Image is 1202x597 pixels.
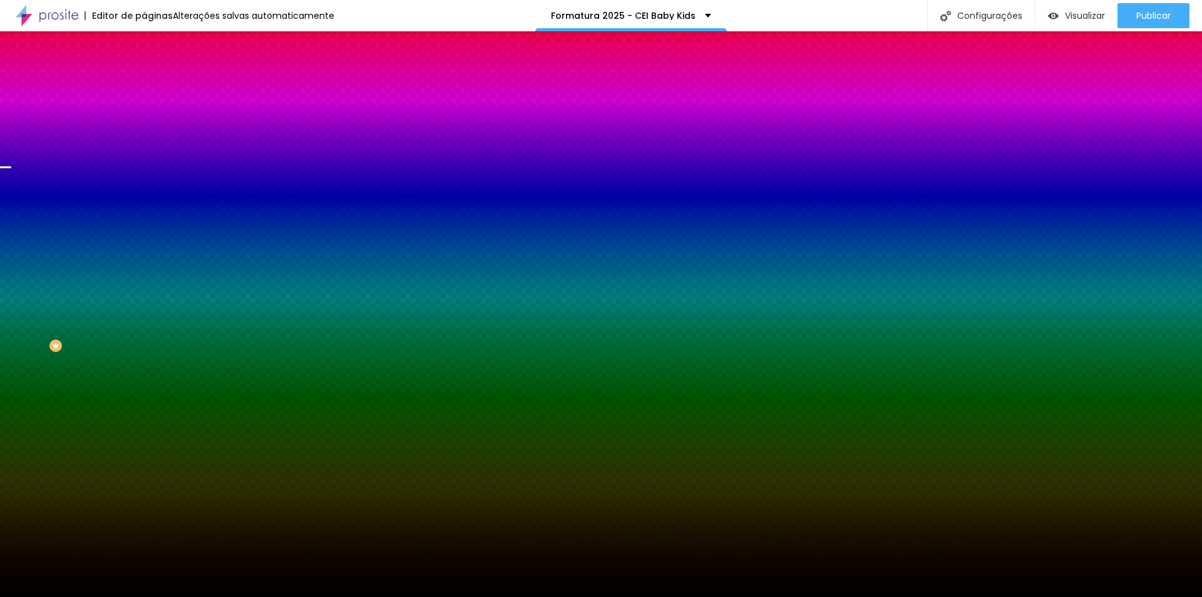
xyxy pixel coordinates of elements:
img: Icone [940,11,951,21]
span: Publicar [1136,11,1171,21]
img: view-1.svg [1048,11,1059,21]
p: Formatura 2025 - CEI Baby Kids [551,11,696,20]
div: Alterações salvas automaticamente [173,11,334,20]
button: Visualizar [1035,3,1117,28]
button: Publicar [1117,3,1189,28]
div: Editor de páginas [85,11,173,20]
span: Visualizar [1065,11,1105,21]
